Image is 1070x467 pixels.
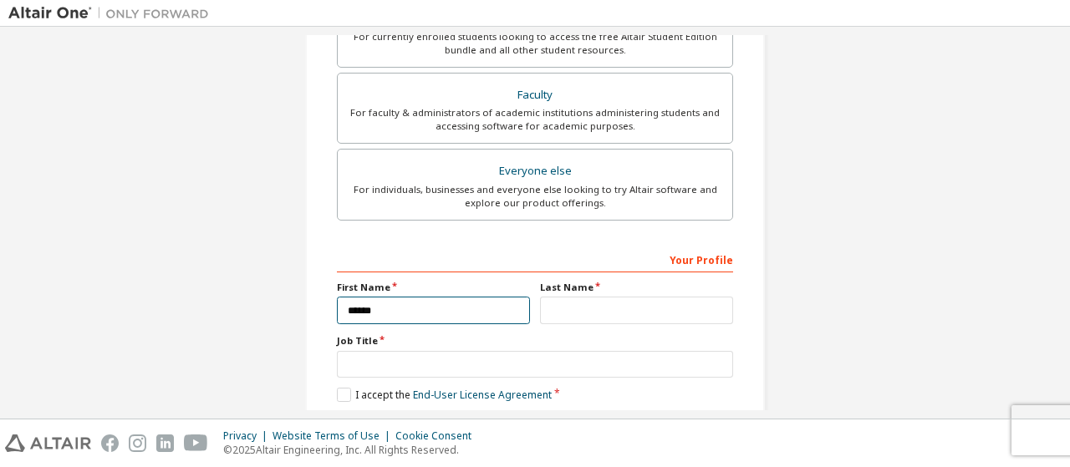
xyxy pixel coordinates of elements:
div: Your Profile [337,246,733,272]
div: For currently enrolled students looking to access the free Altair Student Edition bundle and all ... [348,30,722,57]
div: For faculty & administrators of academic institutions administering students and accessing softwa... [348,106,722,133]
p: © 2025 Altair Engineering, Inc. All Rights Reserved. [223,443,481,457]
div: Cookie Consent [395,429,481,443]
img: altair_logo.svg [5,434,91,452]
img: Altair One [8,5,217,22]
label: Last Name [540,281,733,294]
label: First Name [337,281,530,294]
img: youtube.svg [184,434,208,452]
label: I accept the [337,388,552,402]
div: Website Terms of Use [273,429,395,443]
div: Privacy [223,429,273,443]
img: facebook.svg [101,434,119,452]
div: For individuals, businesses and everyone else looking to try Altair software and explore our prod... [348,183,722,210]
div: Everyone else [348,160,722,183]
a: End-User License Agreement [413,388,552,402]
div: Faculty [348,84,722,107]
img: linkedin.svg [156,434,174,452]
img: instagram.svg [129,434,146,452]
label: Job Title [337,334,733,348]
